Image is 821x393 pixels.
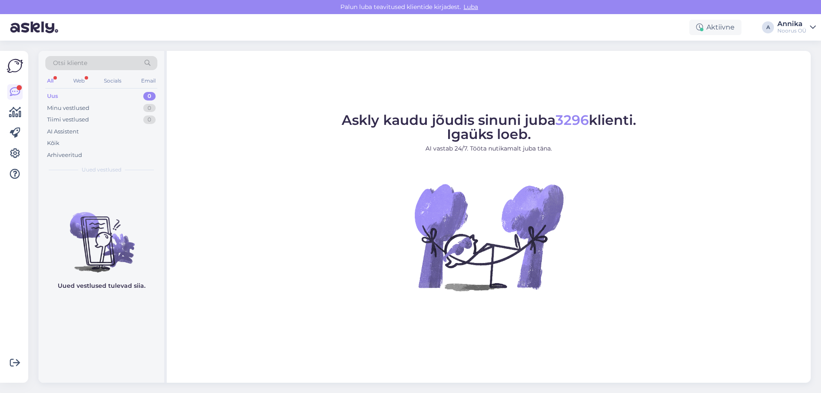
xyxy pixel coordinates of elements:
[412,160,566,314] img: No Chat active
[102,75,123,86] div: Socials
[53,59,87,68] span: Otsi kliente
[71,75,86,86] div: Web
[58,281,145,290] p: Uued vestlused tulevad siia.
[689,20,741,35] div: Aktiivne
[342,112,636,142] span: Askly kaudu jõudis sinuni juba klienti. Igaüks loeb.
[143,92,156,100] div: 0
[47,115,89,124] div: Tiimi vestlused
[47,104,89,112] div: Minu vestlused
[461,3,481,11] span: Luba
[342,144,636,153] p: AI vastab 24/7. Tööta nutikamalt juba täna.
[47,139,59,148] div: Kõik
[47,92,58,100] div: Uus
[143,104,156,112] div: 0
[762,21,774,33] div: A
[38,197,164,274] img: No chats
[7,58,23,74] img: Askly Logo
[777,21,816,34] a: AnnikaNoorus OÜ
[143,115,156,124] div: 0
[139,75,157,86] div: Email
[777,21,806,27] div: Annika
[47,127,79,136] div: AI Assistent
[777,27,806,34] div: Noorus OÜ
[47,151,82,160] div: Arhiveeritud
[45,75,55,86] div: All
[82,166,121,174] span: Uued vestlused
[555,112,589,128] span: 3296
